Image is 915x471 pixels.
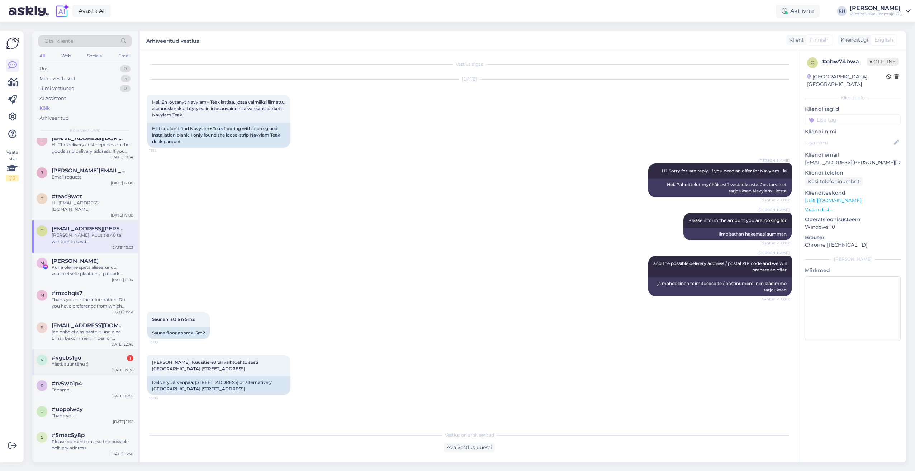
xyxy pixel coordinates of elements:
span: [PERSON_NAME] [759,158,790,163]
div: Viimistluskaubamaja OÜ [850,11,903,17]
div: [DATE] 15:55 [112,393,133,399]
span: #taad9wcz [52,193,82,200]
p: Vaata edasi ... [805,206,901,213]
div: Sauna floor approx. 5m2 [147,327,210,339]
span: Offline [867,58,899,66]
div: Ava vestlus uuesti [444,443,495,452]
div: Hi. The delivery cost depends on the goods and delivery address. If you send the info which parqu... [52,142,133,154]
div: Hi. I couldn't find Navylam+ Teak flooring with a pre-glued installation plank. I only found the ... [147,123,290,148]
div: ja mahdollinen toimitusosoite / postinumero, niin laadimme tarjouksen [648,277,792,296]
span: v [41,357,43,362]
div: [GEOGRAPHIC_DATA], [GEOGRAPHIC_DATA] [807,73,886,88]
span: Vestlus on arhiveeritud [445,432,494,438]
span: s [41,325,43,330]
div: [DATE] 22:48 [110,342,133,347]
p: Kliendi telefon [805,169,901,177]
div: [DATE] 12:00 [111,180,133,186]
div: Thank you for the information. Do you have preference from which wood the floorboards should be? ... [52,296,133,309]
div: [PERSON_NAME] [850,5,903,11]
span: Please inform the amount you are looking for [688,218,787,223]
a: [PERSON_NAME]Viimistluskaubamaja OÜ [850,5,911,17]
div: [DATE] 15:31 [112,309,133,315]
div: 5 [121,75,131,82]
span: 13:03 [149,395,176,401]
p: Klienditeekond [805,189,901,197]
input: Lisa tag [805,114,901,125]
span: o [811,60,814,65]
div: [DATE] 13:30 [111,451,133,457]
span: #rv5wb1p4 [52,380,82,387]
div: AI Assistent [39,95,66,102]
div: Please do mention also the possible delivery address [52,438,133,451]
span: 13:03 [149,339,176,345]
input: Lisa nimi [805,139,892,147]
div: Klienditugi [838,36,868,44]
div: Email [117,51,132,61]
span: 11:14 [149,148,176,153]
div: Kõik [39,105,50,112]
p: Brauser [805,234,901,241]
div: Email request [52,174,133,180]
span: Kõik vestlused [70,127,101,134]
span: Otsi kliente [44,37,73,45]
span: #mzohqis7 [52,290,82,296]
span: jessica.kaipainen@hotmail.com [52,167,126,174]
div: Hi. [EMAIL_ADDRESS][DOMAIN_NAME] [52,200,133,213]
span: Nähtud ✓ 13:02 [762,296,790,302]
div: [DATE] 11:18 [113,419,133,424]
div: Tiimi vestlused [39,85,75,92]
div: Uus [39,65,48,72]
span: Nähtud ✓ 13:02 [762,198,790,203]
div: hästi, suur tänu :) [52,361,133,367]
div: Thank you! [52,413,133,419]
div: [DATE] 17:36 [112,367,133,373]
span: j [41,170,43,175]
div: 0 [120,85,131,92]
span: #upppiwcy [52,406,83,413]
p: Märkmed [805,267,901,274]
span: u [40,409,44,414]
span: and the possible delivery address / postal ZIP code and we will prepare an offer [653,261,788,272]
div: Arhiveeritud [39,115,69,122]
div: Aktiivne [776,5,820,18]
span: i [41,138,43,143]
div: [DATE] 17:00 [111,213,133,218]
p: Kliendi email [805,151,901,159]
div: Kliendi info [805,95,901,101]
div: Kuna oleme spetsialiseerunud kvaliteetsete plaatide ja pindade tootmisele, soovisin tutvustada me... [52,264,133,277]
span: Saunan lattia n 5m2 [152,317,195,322]
a: Avasta AI [72,5,111,17]
div: RH [837,6,847,16]
div: [PERSON_NAME] [805,256,901,262]
div: Ilmoitathan hakemasi summan [683,228,792,240]
div: Klient [786,36,804,44]
p: Chrome [TECHNICAL_ID] [805,241,901,249]
div: [DATE] 19:34 [111,154,133,160]
span: m [40,292,44,298]
span: t [41,196,43,201]
div: [DATE] 15:14 [112,277,133,282]
span: Nähtud ✓ 13:02 [762,241,790,246]
p: Windows 10 [805,223,901,231]
p: [EMAIL_ADDRESS][PERSON_NAME][DOMAIN_NAME] [805,159,901,166]
div: Küsi telefoninumbrit [805,177,863,186]
p: Kliendi tag'id [805,105,901,113]
span: Finnish [810,36,828,44]
div: [DATE] 13:03 [111,245,133,250]
div: Web [60,51,72,61]
span: Miral Domingotiles [52,258,99,264]
div: All [38,51,46,61]
span: t [41,228,43,233]
div: Vaata siia [6,149,19,181]
img: Askly Logo [6,37,19,50]
div: Ich habe etwas bestellt und eine Email bekommen, in der ich aufgefordert werde zu bezahlen. Wo un... [52,329,133,342]
div: Hei. Pahoittelut myöhäisestä vastauksesta. Jos tarvitset tarjouksen Navylam+ le:stä [648,179,792,197]
span: #5mac5y8p [52,432,85,438]
label: Arhiveeritud vestlus [146,35,199,45]
span: sandrabranner@gmail.com [52,322,126,329]
a: [URL][DOMAIN_NAME] [805,197,861,204]
div: [PERSON_NAME], Kuusitie 40 tai vaihtoehtoisesti [GEOGRAPHIC_DATA] [STREET_ADDRESS] [52,232,133,245]
span: r [41,383,44,388]
p: Operatsioonisüsteem [805,216,901,223]
span: installife.huolto@gmail.com [52,135,126,142]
